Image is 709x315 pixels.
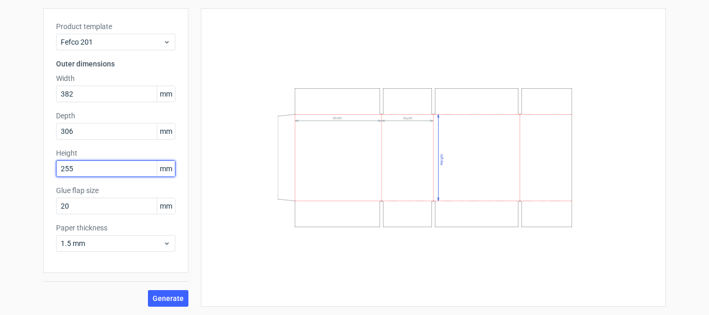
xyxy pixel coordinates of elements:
label: Depth [56,111,175,121]
text: Height [440,154,444,165]
span: mm [157,161,175,176]
label: Paper thickness [56,223,175,233]
button: Generate [148,290,188,307]
span: 1.5 mm [61,238,163,249]
span: mm [157,198,175,214]
label: Height [56,148,175,158]
span: Generate [153,295,184,302]
label: Glue flap size [56,185,175,196]
h3: Outer dimensions [56,59,175,69]
text: Depth [403,116,413,120]
span: mm [157,86,175,102]
span: Fefco 201 [61,37,163,47]
label: Product template [56,21,175,32]
label: Width [56,73,175,84]
text: Width [333,116,342,120]
span: mm [157,124,175,139]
